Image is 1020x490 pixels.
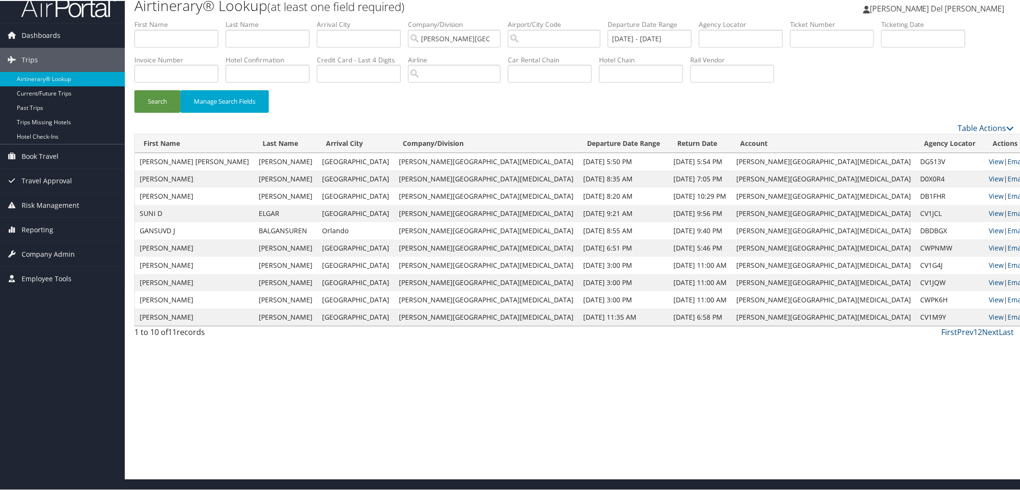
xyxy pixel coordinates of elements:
td: [PERSON_NAME][GEOGRAPHIC_DATA][MEDICAL_DATA] [732,152,916,169]
td: [PERSON_NAME][GEOGRAPHIC_DATA][MEDICAL_DATA] [732,290,916,308]
td: [GEOGRAPHIC_DATA] [317,273,394,290]
span: Trips [22,47,38,71]
td: [PERSON_NAME] [135,169,254,187]
td: [GEOGRAPHIC_DATA] [317,290,394,308]
td: [PERSON_NAME][GEOGRAPHIC_DATA][MEDICAL_DATA] [732,308,916,325]
td: [PERSON_NAME][GEOGRAPHIC_DATA][MEDICAL_DATA] [394,221,578,239]
td: [DATE] 11:00 AM [669,273,732,290]
th: Last Name: activate to sort column ascending [254,133,317,152]
td: DG513V [916,152,984,169]
th: First Name: activate to sort column ascending [135,133,254,152]
td: [PERSON_NAME] [135,256,254,273]
td: [PERSON_NAME] [254,290,317,308]
td: [DATE] 8:20 AM [578,187,669,204]
td: CV1M9Y [916,308,984,325]
th: Company/Division [394,133,578,152]
label: Company/Division [408,19,508,28]
a: View [989,311,1004,321]
a: Table Actions [958,122,1014,132]
label: Rail Vendor [690,54,781,64]
td: CV1JCL [916,204,984,221]
td: [PERSON_NAME][GEOGRAPHIC_DATA][MEDICAL_DATA] [732,239,916,256]
a: View [989,208,1004,217]
label: Airport/City Code [508,19,608,28]
td: [PERSON_NAME] [135,187,254,204]
td: [PERSON_NAME] [135,273,254,290]
td: [DATE] 11:35 AM [578,308,669,325]
td: [GEOGRAPHIC_DATA] [317,204,394,221]
td: [DATE] 9:56 PM [669,204,732,221]
td: [PERSON_NAME][GEOGRAPHIC_DATA][MEDICAL_DATA] [394,239,578,256]
td: [PERSON_NAME] [254,239,317,256]
label: Last Name [226,19,317,28]
a: View [989,242,1004,251]
label: Invoice Number [134,54,226,64]
td: [PERSON_NAME][GEOGRAPHIC_DATA][MEDICAL_DATA] [394,187,578,204]
td: [PERSON_NAME] [135,308,254,325]
td: SUNI D [135,204,254,221]
td: [PERSON_NAME] [135,239,254,256]
span: 11 [168,326,177,336]
span: Book Travel [22,143,59,167]
button: Manage Search Fields [180,89,269,112]
td: [DATE] 7:05 PM [669,169,732,187]
td: CWPNMW [916,239,984,256]
a: Prev [958,326,974,336]
span: Risk Management [22,192,79,216]
label: First Name [134,19,226,28]
td: GANSUVD J [135,221,254,239]
td: [DATE] 9:40 PM [669,221,732,239]
td: [DATE] 8:35 AM [578,169,669,187]
td: [DATE] 5:54 PM [669,152,732,169]
td: [PERSON_NAME] [254,308,317,325]
td: [DATE] 3:00 PM [578,256,669,273]
td: [GEOGRAPHIC_DATA] [317,308,394,325]
td: [PERSON_NAME][GEOGRAPHIC_DATA][MEDICAL_DATA] [394,308,578,325]
span: [PERSON_NAME] Del [PERSON_NAME] [870,2,1005,13]
th: Arrival City: activate to sort column ascending [317,133,394,152]
a: Last [999,326,1014,336]
td: [PERSON_NAME][GEOGRAPHIC_DATA][MEDICAL_DATA] [394,290,578,308]
td: ELGAR [254,204,317,221]
span: Company Admin [22,241,75,265]
td: [DATE] 6:51 PM [578,239,669,256]
label: Ticket Number [790,19,881,28]
span: Travel Approval [22,168,72,192]
td: [GEOGRAPHIC_DATA] [317,169,394,187]
a: View [989,260,1004,269]
td: [PERSON_NAME][GEOGRAPHIC_DATA][MEDICAL_DATA] [394,256,578,273]
td: [DATE] 3:00 PM [578,290,669,308]
label: Departure Date Range [608,19,699,28]
td: [PERSON_NAME][GEOGRAPHIC_DATA][MEDICAL_DATA] [732,221,916,239]
th: Departure Date Range: activate to sort column ascending [578,133,669,152]
a: View [989,156,1004,165]
td: [PERSON_NAME][GEOGRAPHIC_DATA][MEDICAL_DATA] [732,204,916,221]
td: [PERSON_NAME] [254,273,317,290]
span: Dashboards [22,23,60,47]
span: Employee Tools [22,266,72,290]
td: [PERSON_NAME][GEOGRAPHIC_DATA][MEDICAL_DATA] [394,169,578,187]
td: [DATE] 5:50 PM [578,152,669,169]
td: [PERSON_NAME][GEOGRAPHIC_DATA][MEDICAL_DATA] [394,204,578,221]
td: DB1FHR [916,187,984,204]
td: [PERSON_NAME][GEOGRAPHIC_DATA][MEDICAL_DATA] [394,273,578,290]
label: Hotel Chain [599,54,690,64]
td: [DATE] 10:29 PM [669,187,732,204]
td: CWPK6H [916,290,984,308]
td: [GEOGRAPHIC_DATA] [317,239,394,256]
th: Account: activate to sort column ascending [732,133,916,152]
td: [PERSON_NAME][GEOGRAPHIC_DATA][MEDICAL_DATA] [732,187,916,204]
td: [PERSON_NAME] [254,256,317,273]
td: [PERSON_NAME][GEOGRAPHIC_DATA][MEDICAL_DATA] [732,169,916,187]
td: DBDBGX [916,221,984,239]
a: View [989,173,1004,182]
a: Next [983,326,999,336]
td: [DATE] 11:00 AM [669,256,732,273]
td: D0X0R4 [916,169,984,187]
a: 2 [978,326,983,336]
td: [GEOGRAPHIC_DATA] [317,256,394,273]
td: [PERSON_NAME] [PERSON_NAME] [135,152,254,169]
td: Orlando [317,221,394,239]
td: [PERSON_NAME][GEOGRAPHIC_DATA][MEDICAL_DATA] [732,273,916,290]
td: [PERSON_NAME][GEOGRAPHIC_DATA][MEDICAL_DATA] [394,152,578,169]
